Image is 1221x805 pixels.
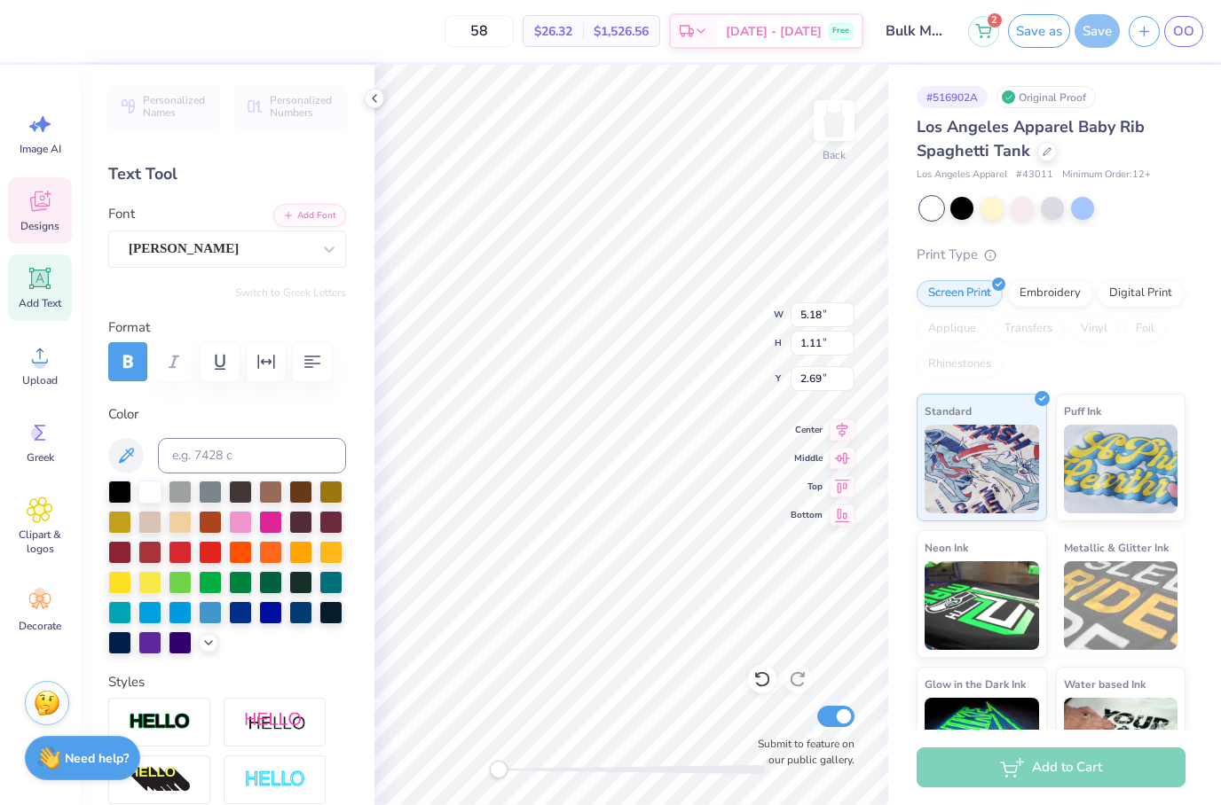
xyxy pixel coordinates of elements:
[1124,316,1166,342] div: Foil
[925,561,1039,650] img: Neon Ink
[65,750,129,767] strong: Need help?
[917,245,1186,265] div: Print Type
[490,761,508,778] div: Accessibility label
[108,404,346,425] label: Color
[791,480,823,494] span: Top
[1064,675,1146,693] span: Water based Ink
[22,373,58,387] span: Upload
[1064,561,1178,650] img: Metallic & Glitter Ink
[823,147,846,163] div: Back
[108,317,346,338] label: Format
[1164,16,1203,47] a: OO
[988,13,1002,27] span: 2
[1016,168,1053,183] span: # 43011
[158,438,346,473] input: e.g. 7428 c
[20,219,59,233] span: Designs
[1008,14,1070,48] button: Save as
[816,103,852,138] img: Back
[925,402,972,420] span: Standard
[270,94,335,119] span: Personalized Numbers
[1008,280,1092,307] div: Embroidery
[1062,168,1151,183] span: Minimum Order: 12 +
[108,204,135,224] label: Font
[791,423,823,437] span: Center
[108,672,145,692] label: Styles
[244,770,306,790] img: Negative Space
[925,698,1039,786] img: Glow in the Dark Ink
[1064,538,1169,557] span: Metallic & Glitter Ink
[1098,280,1184,307] div: Digital Print
[129,766,191,794] img: 3D Illusion
[726,22,822,41] span: [DATE] - [DATE]
[917,316,988,342] div: Applique
[273,204,346,227] button: Add Font
[968,16,999,47] button: 2
[235,285,346,300] button: Switch to Greek Letters
[235,86,346,127] button: Personalized Numbers
[19,296,61,310] span: Add Text
[129,712,191,732] img: Stroke
[917,168,1007,183] span: Los Angeles Apparel
[993,316,1064,342] div: Transfers
[917,351,1003,378] div: Rhinestones
[143,94,209,119] span: Personalized Names
[445,15,514,47] input: – –
[108,86,219,127] button: Personalized Names
[27,450,54,465] span: Greek
[791,508,823,522] span: Bottom
[1064,698,1178,786] img: Water based Ink
[917,280,1003,307] div: Screen Print
[20,142,61,156] span: Image AI
[925,425,1039,513] img: Standard
[11,528,69,556] span: Clipart & logos
[925,675,1026,693] span: Glow in the Dark Ink
[996,86,1096,108] div: Original Proof
[1069,316,1119,342] div: Vinyl
[534,22,572,41] span: $26.32
[748,736,855,768] label: Submit to feature on our public gallery.
[594,22,649,41] span: $1,526.56
[917,86,988,108] div: # 516902A
[832,25,849,37] span: Free
[19,619,61,633] span: Decorate
[108,162,346,186] div: Text Tool
[244,711,306,733] img: Shadow
[1064,425,1178,513] img: Puff Ink
[1173,21,1194,42] span: OO
[917,116,1145,161] span: Los Angeles Apparel Baby Rib Spaghetti Tank
[872,13,959,49] input: Untitled Design
[925,538,968,557] span: Neon Ink
[791,451,823,465] span: Middle
[1064,402,1101,420] span: Puff Ink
